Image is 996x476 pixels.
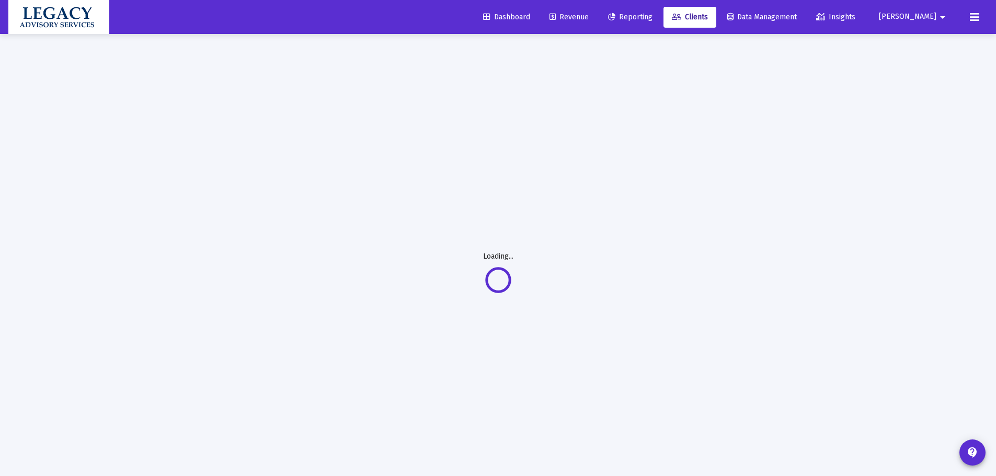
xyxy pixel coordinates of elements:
[866,6,961,27] button: [PERSON_NAME]
[936,7,949,28] mat-icon: arrow_drop_down
[808,7,864,28] a: Insights
[879,13,936,21] span: [PERSON_NAME]
[475,7,539,28] a: Dashboard
[966,446,979,459] mat-icon: contact_support
[16,7,101,28] img: Dashboard
[719,7,805,28] a: Data Management
[663,7,716,28] a: Clients
[549,13,589,21] span: Revenue
[541,7,597,28] a: Revenue
[672,13,708,21] span: Clients
[816,13,855,21] span: Insights
[608,13,652,21] span: Reporting
[727,13,797,21] span: Data Management
[483,13,530,21] span: Dashboard
[600,7,661,28] a: Reporting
